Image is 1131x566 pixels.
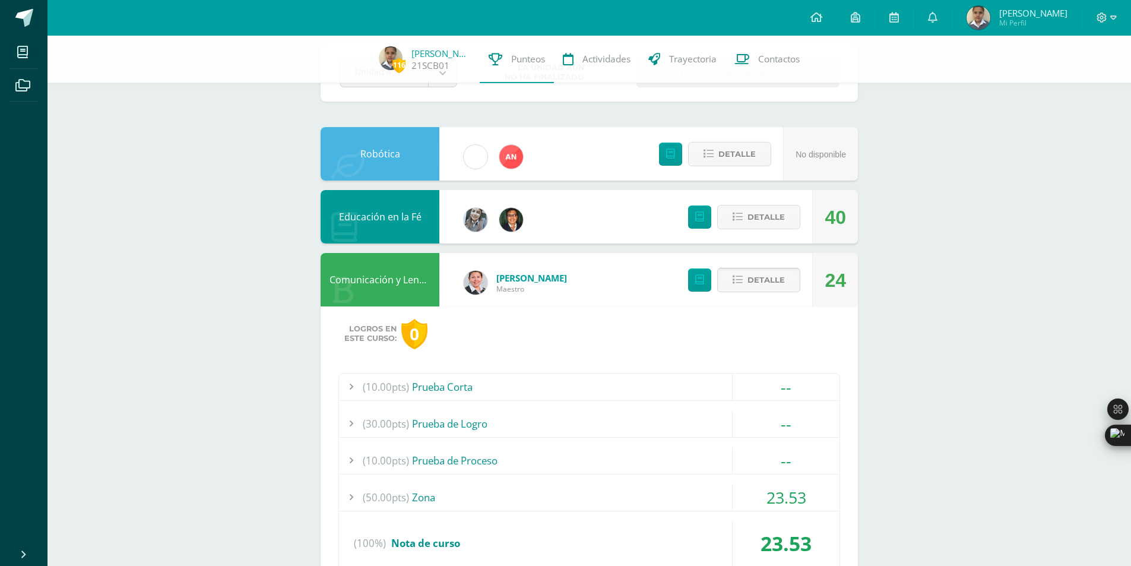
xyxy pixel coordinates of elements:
[639,36,726,83] a: Trayectoria
[339,484,839,511] div: Zona
[339,374,839,400] div: Prueba Corta
[464,271,487,295] img: 08e00a7f0eb7830fd2468c6dcb3aac58.png
[967,6,990,30] img: 193c62e8dc14977076698c9988c57c15.png
[781,376,791,398] span: --
[781,413,791,435] span: --
[464,208,487,232] img: cba4c69ace659ae4cf02a5761d9a2473.png
[758,53,800,65] span: Contactos
[669,53,717,65] span: Trayectoria
[339,447,839,474] div: Prueba de Proceso
[363,374,409,400] span: (10.00pts)
[554,36,639,83] a: Actividades
[499,208,523,232] img: 941e3438b01450ad37795ac5485d303e.png
[511,53,545,65] span: Punteos
[392,58,405,72] span: 116
[747,269,785,291] span: Detalle
[321,253,439,306] div: Comunicación y Lenguaje L.1
[766,486,806,508] span: 23.53
[499,145,523,169] img: 35a1f8cfe552b0525d1a6bbd90ff6c8c.png
[496,272,567,284] span: [PERSON_NAME]
[717,268,800,292] button: Detalle
[321,190,439,244] div: Educación en la Fé
[796,150,846,159] span: No disponible
[401,319,427,349] div: 0
[363,410,409,437] span: (30.00pts)
[582,53,631,65] span: Actividades
[496,284,567,294] span: Maestro
[825,191,846,244] div: 40
[354,521,386,566] span: (100%)
[391,536,460,550] span: Nota de curso
[464,145,487,169] img: cae4b36d6049cd6b8500bd0f72497672.png
[781,450,791,472] span: --
[339,410,839,437] div: Prueba de Logro
[363,484,409,511] span: (50.00pts)
[747,206,785,228] span: Detalle
[999,18,1067,28] span: Mi Perfil
[717,205,800,229] button: Detalle
[688,142,771,166] button: Detalle
[363,447,409,474] span: (10.00pts)
[344,324,397,343] span: Logros en este curso:
[825,254,846,307] div: 24
[321,127,439,181] div: Robótica
[999,7,1067,19] span: [PERSON_NAME]
[726,36,809,83] a: Contactos
[411,48,471,59] a: [PERSON_NAME]
[480,36,554,83] a: Punteos
[411,59,449,72] a: 21SCB01
[718,143,756,165] span: Detalle
[379,46,403,70] img: 193c62e8dc14977076698c9988c57c15.png
[761,530,812,557] span: 23.53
